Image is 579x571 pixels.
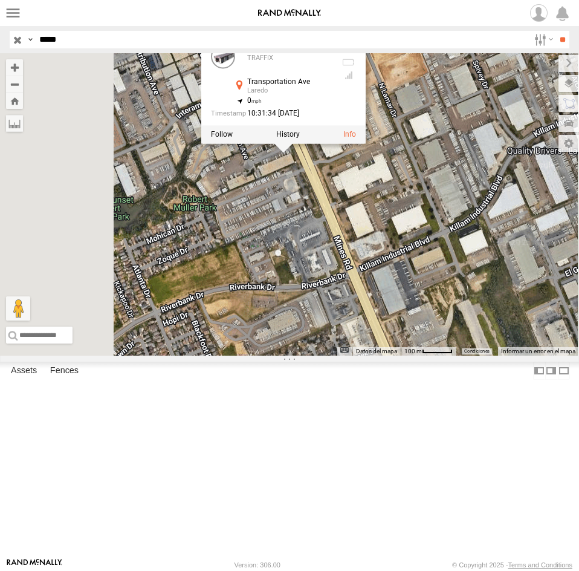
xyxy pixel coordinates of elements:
[247,97,262,105] span: 0
[558,362,570,379] label: Hide Summary Table
[258,9,321,18] img: rand-logo.svg
[356,347,397,356] button: Datos del mapa
[6,93,23,109] button: Zoom Home
[211,130,233,139] label: Realtime tracking of Asset
[5,362,43,379] label: Assets
[501,348,575,354] a: Informar un error en el mapa
[247,55,332,62] div: TRAFFIX
[529,31,555,48] label: Search Filter Options
[276,130,300,139] label: View Asset History
[545,362,557,379] label: Dock Summary Table to the Right
[343,130,356,139] a: View Asset Details
[341,71,356,80] div: Last Event GSM Signal Strength
[6,76,23,93] button: Zoom out
[558,135,579,152] label: Map Settings
[452,561,572,569] div: © Copyright 2025 -
[341,57,356,67] div: No battery health information received from this device.
[6,115,23,132] label: Measure
[533,362,545,379] label: Dock Summary Table to the Left
[401,347,456,356] button: Escala del mapa: 100 m por 47 píxeles
[340,347,349,353] button: Combinaciones de teclas
[6,296,30,321] button: Arrastra el hombrecito naranja al mapa para abrir Street View
[7,559,62,571] a: Visit our Website
[6,59,23,76] button: Zoom in
[235,561,280,569] div: Version: 306.00
[464,349,490,354] a: Condiciones (se abre en una nueva pestaña)
[247,79,332,86] div: Transportation Ave
[44,362,85,379] label: Fences
[247,88,332,95] div: Laredo
[508,561,572,569] a: Terms and Conditions
[404,348,422,354] span: 100 m
[211,110,332,118] div: Date/time of location update
[25,31,35,48] label: Search Query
